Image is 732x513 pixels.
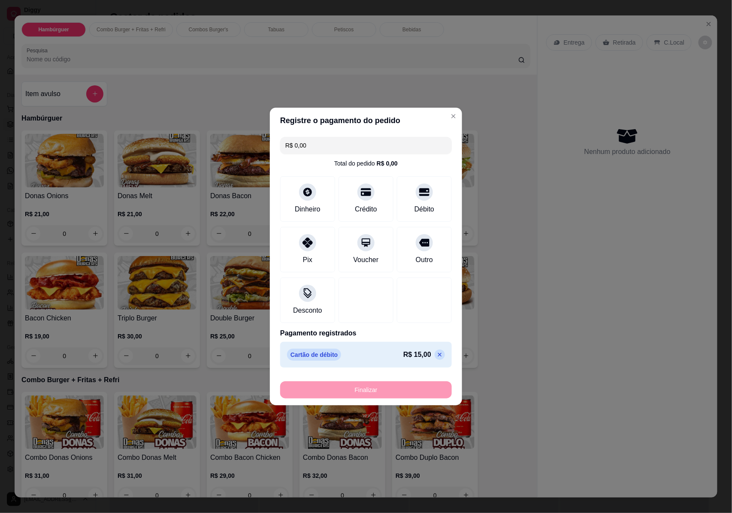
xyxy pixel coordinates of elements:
[303,255,312,265] div: Pix
[287,349,341,361] p: Cartão de débito
[355,204,377,214] div: Crédito
[285,137,447,154] input: Ex.: hambúrguer de cordeiro
[414,204,434,214] div: Débito
[403,350,431,360] p: R$ 15,00
[447,109,460,123] button: Close
[280,328,452,338] p: Pagamento registrados
[295,204,321,214] div: Dinheiro
[354,255,379,265] div: Voucher
[293,305,322,316] div: Desconto
[270,108,462,133] header: Registre o pagamento do pedido
[377,159,398,168] div: R$ 0,00
[334,159,398,168] div: Total do pedido
[416,255,433,265] div: Outro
